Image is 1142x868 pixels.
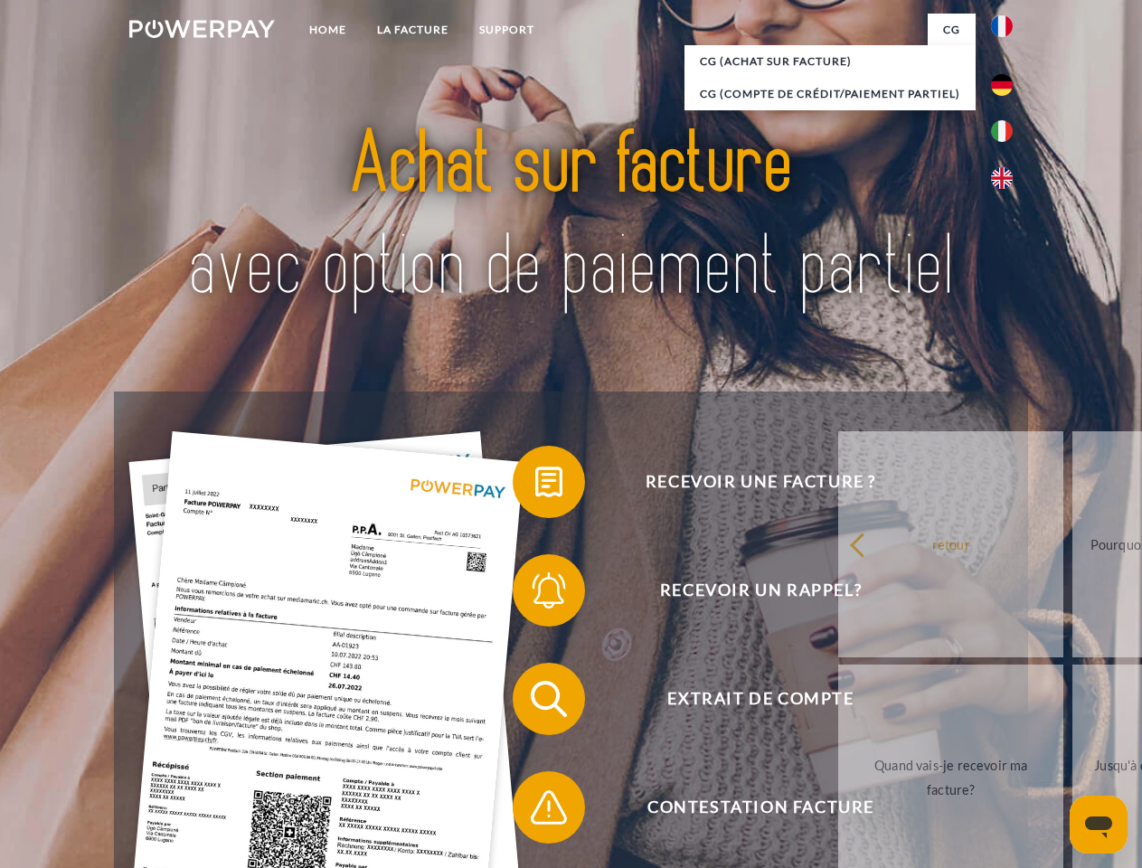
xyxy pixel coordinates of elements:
button: Contestation Facture [513,771,983,844]
span: Extrait de compte [539,663,982,735]
img: qb_warning.svg [526,785,571,830]
img: de [991,74,1013,96]
div: retour [849,532,1052,556]
button: Recevoir une facture ? [513,446,983,518]
a: CG (achat sur facture) [684,45,976,78]
iframe: Bouton de lancement de la fenêtre de messagerie [1070,796,1128,854]
button: Recevoir un rappel? [513,554,983,627]
img: fr [991,15,1013,37]
span: Contestation Facture [539,771,982,844]
a: CG [928,14,976,46]
a: CG (Compte de crédit/paiement partiel) [684,78,976,110]
img: title-powerpay_fr.svg [173,87,969,346]
img: logo-powerpay-white.svg [129,20,275,38]
span: Recevoir une facture ? [539,446,982,518]
img: qb_search.svg [526,676,571,722]
a: LA FACTURE [362,14,464,46]
img: en [991,167,1013,189]
a: Home [294,14,362,46]
span: Recevoir un rappel? [539,554,982,627]
button: Extrait de compte [513,663,983,735]
img: qb_bell.svg [526,568,571,613]
img: qb_bill.svg [526,459,571,505]
img: it [991,120,1013,142]
div: Quand vais-je recevoir ma facture? [849,753,1052,802]
a: Support [464,14,550,46]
